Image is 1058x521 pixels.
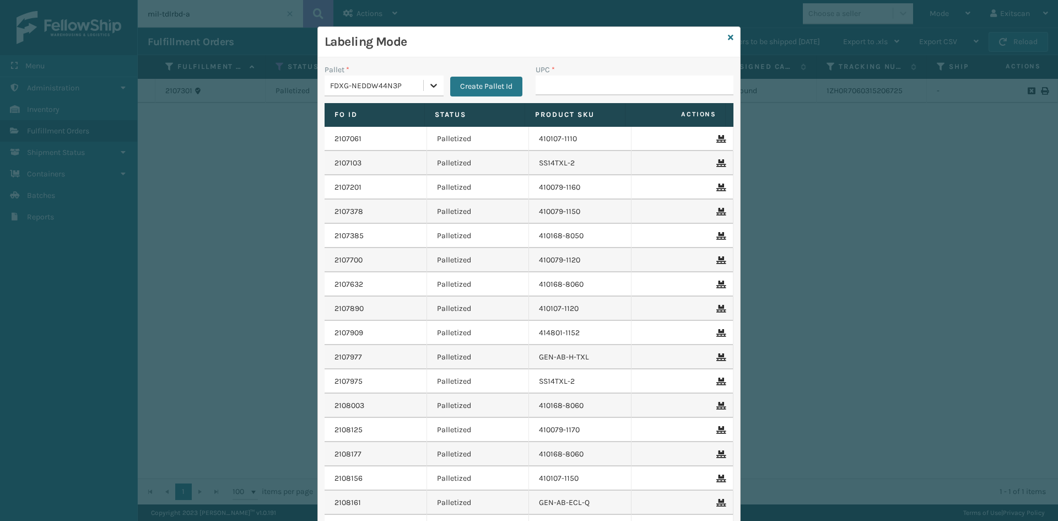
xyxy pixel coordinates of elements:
a: 2107700 [334,255,363,266]
a: 2108177 [334,449,361,460]
i: Remove From Pallet [716,353,723,361]
a: 2107385 [334,230,364,241]
td: 410168-8060 [529,394,631,418]
i: Remove From Pallet [716,378,723,385]
td: SS14TXL-2 [529,369,631,394]
td: 410079-1170 [529,418,631,442]
i: Remove From Pallet [716,475,723,482]
td: 410168-8060 [529,272,631,297]
td: Palletized [427,491,530,515]
td: Palletized [427,321,530,345]
a: 2107890 [334,303,364,314]
td: SS14TXL-2 [529,151,631,175]
td: 410168-8060 [529,442,631,466]
td: Palletized [427,224,530,248]
td: Palletized [427,394,530,418]
a: 2108156 [334,473,363,484]
a: 2107061 [334,133,361,144]
i: Remove From Pallet [716,184,723,191]
td: Palletized [427,127,530,151]
a: 2108161 [334,497,361,508]
td: 414801-1152 [529,321,631,345]
td: GEN-AB-H-TXL [529,345,631,369]
a: 2108125 [334,425,363,436]
td: 410079-1160 [529,175,631,200]
a: 2107103 [334,158,361,169]
label: Product SKU [535,110,615,120]
label: Pallet [325,64,349,76]
a: 2108003 [334,400,364,411]
td: Palletized [427,272,530,297]
td: Palletized [427,151,530,175]
i: Remove From Pallet [716,329,723,337]
i: Remove From Pallet [716,426,723,434]
td: Palletized [427,345,530,369]
td: Palletized [427,442,530,466]
td: 410107-1150 [529,466,631,491]
label: UPC [536,64,555,76]
a: 2107909 [334,327,363,339]
button: Create Pallet Id [450,77,522,96]
td: Palletized [427,369,530,394]
td: 410079-1150 [529,200,631,224]
td: Palletized [427,297,530,321]
td: 410107-1120 [529,297,631,321]
i: Remove From Pallet [716,305,723,313]
i: Remove From Pallet [716,499,723,507]
i: Remove From Pallet [716,281,723,288]
a: 2107975 [334,376,363,387]
i: Remove From Pallet [716,159,723,167]
td: 410107-1110 [529,127,631,151]
i: Remove From Pallet [716,402,723,410]
td: GEN-AB-ECL-Q [529,491,631,515]
label: Fo Id [334,110,414,120]
i: Remove From Pallet [716,208,723,216]
span: Actions [629,105,723,123]
td: Palletized [427,200,530,224]
a: 2107378 [334,206,363,217]
td: 410079-1120 [529,248,631,272]
i: Remove From Pallet [716,256,723,264]
h3: Labeling Mode [325,34,724,50]
a: 2107977 [334,352,362,363]
div: FDXG-NEDDW44N3P [330,80,424,92]
label: Status [435,110,515,120]
td: 410168-8050 [529,224,631,248]
td: Palletized [427,248,530,272]
td: Palletized [427,418,530,442]
a: 2107632 [334,279,363,290]
i: Remove From Pallet [716,232,723,240]
td: Palletized [427,175,530,200]
i: Remove From Pallet [716,135,723,143]
td: Palletized [427,466,530,491]
i: Remove From Pallet [716,450,723,458]
a: 2107201 [334,182,361,193]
